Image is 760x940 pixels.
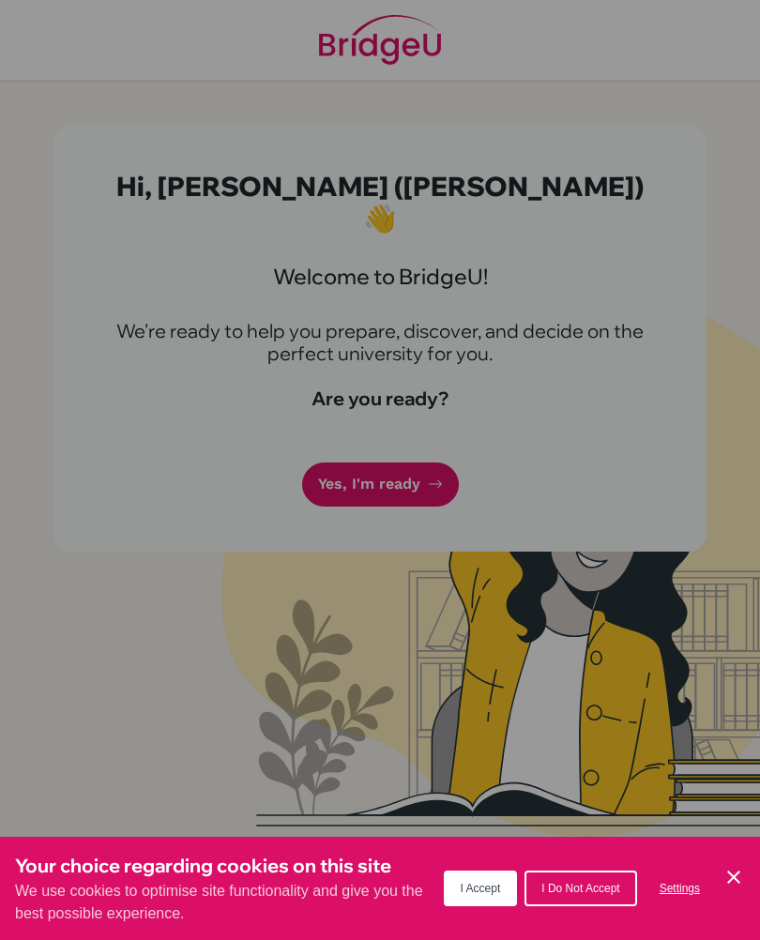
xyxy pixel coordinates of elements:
span: I Do Not Accept [541,882,619,895]
h3: Your choice regarding cookies on this site [15,852,444,880]
button: I Do Not Accept [524,871,636,906]
span: I Accept [461,882,501,895]
p: We use cookies to optimise site functionality and give you the best possible experience. [15,880,444,925]
button: Settings [645,872,715,904]
button: Save and close [722,866,745,888]
button: I Accept [444,871,518,906]
span: Settings [660,882,700,895]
